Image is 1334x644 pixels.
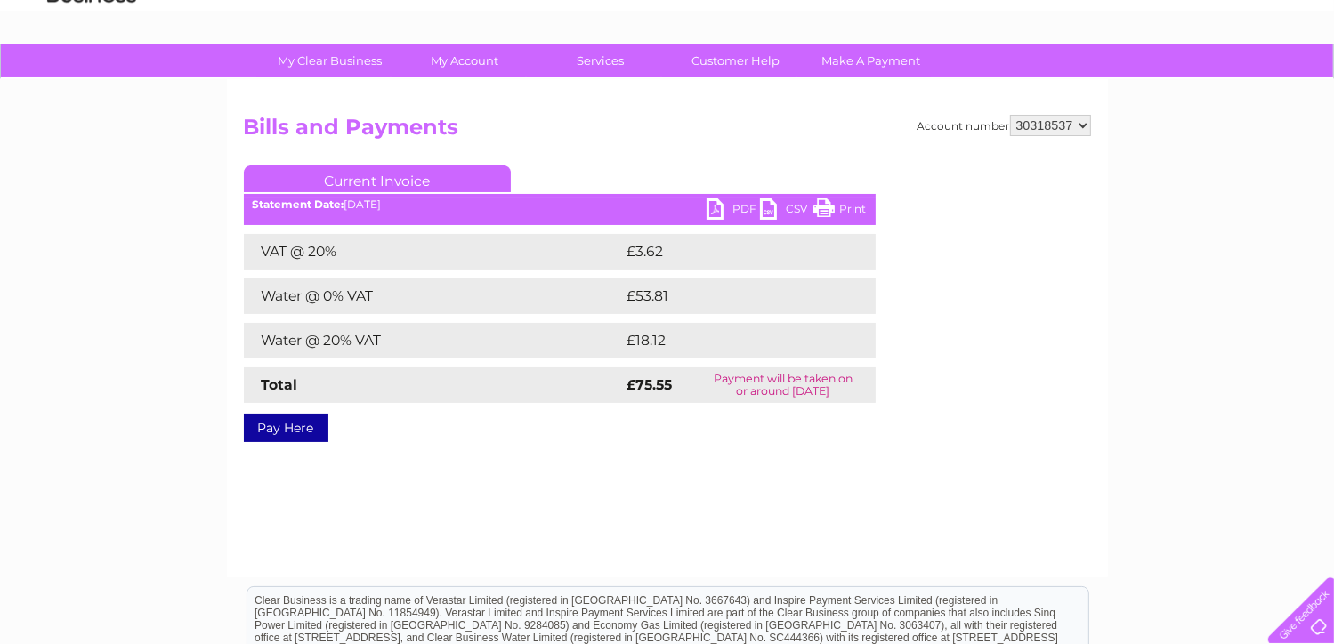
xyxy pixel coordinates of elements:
a: Pay Here [244,414,328,442]
a: Energy [1065,76,1104,89]
a: PDF [707,198,760,224]
td: VAT @ 20% [244,234,623,270]
a: Blog [1179,76,1205,89]
a: Services [527,44,674,77]
a: Make A Payment [797,44,944,77]
td: Water @ 20% VAT [244,323,623,358]
div: Account number [918,115,1091,136]
div: [DATE] [244,198,876,211]
td: Water @ 0% VAT [244,278,623,314]
a: Contact [1216,76,1259,89]
strong: Total [262,376,298,393]
a: Customer Help [662,44,809,77]
a: Water [1021,76,1055,89]
div: Clear Business is a trading name of Verastar Limited (registered in [GEOGRAPHIC_DATA] No. 3667643... [247,10,1088,86]
img: logo.png [46,46,137,101]
td: £18.12 [623,323,837,358]
h2: Bills and Payments [244,115,1091,149]
a: Log out [1275,76,1317,89]
td: £53.81 [623,278,838,314]
strong: £75.55 [627,376,673,393]
a: Telecoms [1115,76,1168,89]
a: My Account [392,44,538,77]
a: My Clear Business [256,44,403,77]
td: Payment will be taken on or around [DATE] [691,367,876,403]
a: Print [813,198,867,224]
b: Statement Date: [253,197,344,211]
td: £3.62 [623,234,834,270]
a: Current Invoice [244,165,511,192]
a: 0333 014 3131 [998,9,1121,31]
a: CSV [760,198,813,224]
